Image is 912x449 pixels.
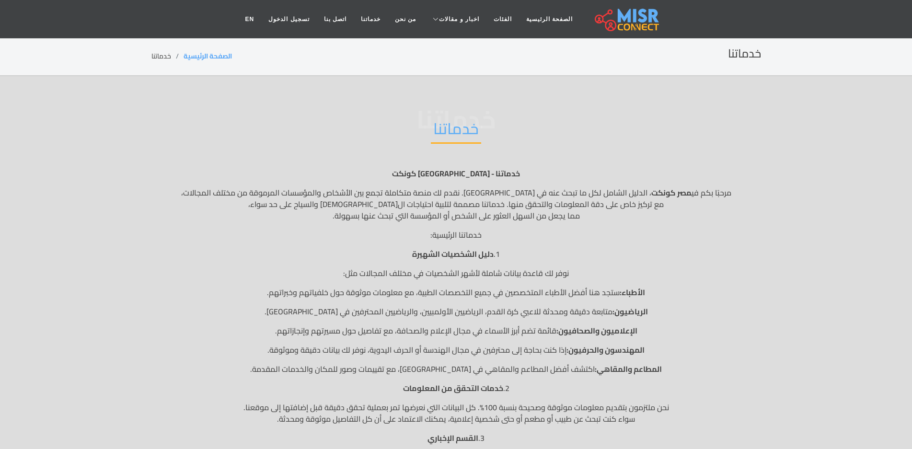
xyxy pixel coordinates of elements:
p: متابعة دقيقة ومحدثة للاعبي كرة القدم، الرياضيين الأولمبيين، والرياضيين المحترفين في [GEOGRAPHIC_D... [151,306,761,317]
strong: دليل الشخصيات الشهيرة [412,247,494,261]
a: اخبار و مقالات [423,10,486,28]
p: إذا كنت بحاجة إلى محترفين في مجال الهندسة أو الحرف اليدوية، نوفر لك بيانات دقيقة وموثوقة. [151,344,761,356]
p: 1. [151,248,761,260]
p: اكتشف أفضل المطاعم والمقاهي في [GEOGRAPHIC_DATA]، مع تقييمات وصور للمكان والخدمات المقدمة. [151,363,761,375]
p: 2. [151,382,761,394]
a: EN [238,10,262,28]
p: خدماتنا الرئيسية: [151,229,761,241]
img: main.misr_connect [595,7,659,31]
strong: القسم الإخباري [427,431,478,445]
strong: خدماتنا - [GEOGRAPHIC_DATA] كونكت [392,166,520,181]
strong: الإعلاميون والصحافيون: [556,323,637,338]
a: من نحن [388,10,423,28]
strong: خدمات التحقق من المعلومات [403,381,503,395]
p: نحن ملتزمون بتقديم معلومات موثوقة وصحيحة بنسبة 100%. كل البيانات التي نعرضها تمر بعملية تحقق دقيق... [151,402,761,425]
strong: الرياضيون: [612,304,648,319]
li: خدماتنا [151,51,184,61]
strong: المطاعم والمقاهي: [595,362,662,376]
a: خدماتنا [354,10,388,28]
p: مرحبًا بكم في ، الدليل الشامل لكل ما تبحث عنه في [GEOGRAPHIC_DATA]. نقدم لك منصة متكاملة تجمع بين... [151,187,761,221]
h2: خدماتنا [431,119,481,144]
p: ستجد هنا أفضل الأطباء المتخصصين في جميع التخصصات الطبية، مع معلومات موثوقة حول خلفياتهم وخبراتهم. [151,287,761,298]
strong: المهندسون والحرفيون: [566,343,645,357]
strong: مصر كونكت [651,185,692,200]
a: اتصل بنا [317,10,354,28]
a: تسجيل الدخول [261,10,316,28]
p: قائمة تضم أبرز الأسماء في مجال الإعلام والصحافة، مع تفاصيل حول مسيرتهم وإنجازاتهم. [151,325,761,336]
p: 3. [151,432,761,444]
a: الصفحة الرئيسية [184,50,232,62]
a: الصفحة الرئيسية [519,10,580,28]
h2: خدماتنا [728,47,761,61]
strong: الأطباء: [620,285,645,299]
p: نوفر لك قاعدة بيانات شاملة لأشهر الشخصيات في مختلف المجالات مثل: [151,267,761,279]
a: الفئات [486,10,519,28]
span: اخبار و مقالات [439,15,479,23]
